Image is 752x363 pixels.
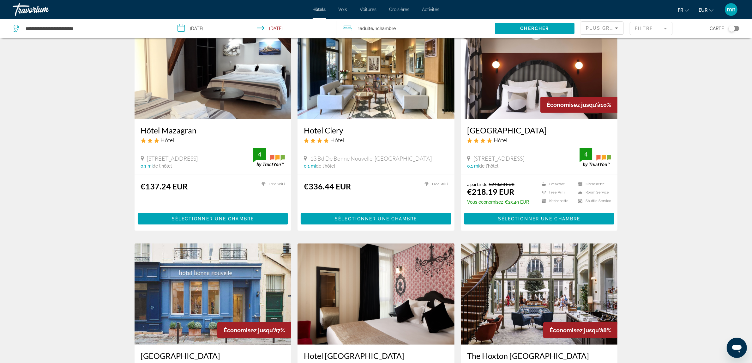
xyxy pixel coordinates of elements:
span: de l'hôtel [479,163,498,169]
a: Sélectionner une chambre [464,214,615,221]
a: Travorium [13,1,76,18]
img: trustyou-badge.svg [580,148,611,167]
span: 13 Bd De Bonne Nouvelle, [GEOGRAPHIC_DATA] [310,155,432,162]
span: Chercher [520,26,549,31]
span: Hôtel [161,137,174,144]
div: 10% [540,97,617,113]
a: Hôtels [313,7,326,12]
img: Hotel image [461,18,618,119]
div: 4 [580,151,592,158]
span: Économisez jusqu'à [547,102,600,108]
a: Hotel Clery [304,126,448,135]
span: Vols [339,7,347,12]
span: Économisez jusqu'à [224,327,277,334]
span: mn [727,6,736,13]
div: 7% [217,322,291,338]
span: a partir de [467,181,487,187]
li: Kitchenette [575,181,611,187]
button: Sélectionner une chambre [301,213,451,225]
span: Adulte [360,26,373,31]
a: Croisières [389,7,410,12]
a: Hôtel Mazagran [141,126,285,135]
button: Filter [630,22,672,35]
button: Toggle map [724,26,739,31]
span: Hôtel [330,137,344,144]
span: EUR [699,8,707,13]
li: Room Service [575,190,611,195]
span: , 1 [373,24,396,33]
li: Shuttle Service [575,198,611,204]
span: fr [678,8,683,13]
span: de l'hôtel [153,163,172,169]
button: Chercher [495,23,574,34]
span: 0.1 mi [304,163,316,169]
img: trustyou-badge.svg [253,148,285,167]
li: Free WiFi [538,190,575,195]
ins: €218.19 EUR [467,187,514,196]
span: 1 [358,24,373,33]
span: 0.1 mi [467,163,479,169]
span: Plus grandes économies [586,26,662,31]
span: Hôtel [494,137,507,144]
img: Hotel image [298,18,454,119]
iframe: Button to launch messaging window [727,338,747,358]
span: Vous économisez [467,200,503,205]
a: Activités [422,7,440,12]
a: Sélectionner une chambre [301,214,451,221]
mat-select: Sort by [586,24,618,32]
h3: [GEOGRAPHIC_DATA] [467,126,611,135]
button: Change currency [699,5,713,15]
li: Free WiFi [258,181,285,187]
span: [STREET_ADDRESS] [473,155,524,162]
span: 0.1 mi [141,163,153,169]
button: Travelers: 1 adult, 0 children [336,19,495,38]
ins: €137.24 EUR [141,181,188,191]
p: €25.49 EUR [467,200,529,205]
button: Sélectionner une chambre [464,213,615,225]
del: €243.68 EUR [489,181,514,187]
a: The Hoxton [GEOGRAPHIC_DATA] [467,351,611,360]
img: Hotel image [135,243,292,345]
span: Carte [710,24,724,33]
div: 4 star Hotel [467,137,611,144]
span: de l'hôtel [316,163,335,169]
div: 4 star Hotel [304,137,448,144]
span: Économisez jusqu'à [550,327,603,334]
button: Sélectionner une chambre [138,213,288,225]
ins: €336.44 EUR [304,181,351,191]
div: 4 [253,151,266,158]
div: 8% [543,322,617,338]
li: Free WiFi [421,181,448,187]
div: 3 star Hotel [141,137,285,144]
button: User Menu [723,3,739,16]
li: Kitchenette [538,198,575,204]
a: Voitures [360,7,377,12]
span: [STREET_ADDRESS] [147,155,198,162]
img: Hotel image [298,243,454,345]
a: Sélectionner une chambre [138,214,288,221]
button: Change language [678,5,689,15]
span: Sélectionner une chambre [335,216,417,221]
a: Hotel [GEOGRAPHIC_DATA] [304,351,448,360]
a: [GEOGRAPHIC_DATA] [141,351,285,360]
button: Check-in date: Oct 11, 2025 Check-out date: Oct 12, 2025 [171,19,336,38]
img: Hotel image [461,243,618,345]
img: Hotel image [135,18,292,119]
span: Chambre [377,26,396,31]
span: Sélectionner une chambre [172,216,254,221]
li: Breakfast [538,181,575,187]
